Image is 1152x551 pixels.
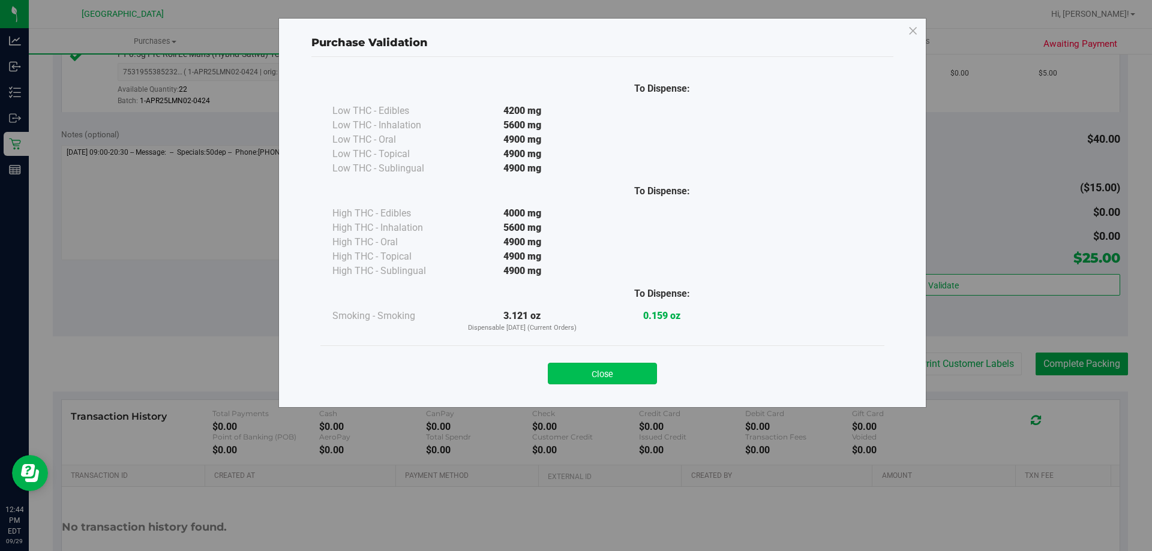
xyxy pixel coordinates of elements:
div: Low THC - Edibles [332,104,452,118]
iframe: Resource center [12,455,48,491]
div: 4900 mg [452,133,592,147]
div: High THC - Sublingual [332,264,452,278]
div: Low THC - Oral [332,133,452,147]
div: 5600 mg [452,221,592,235]
div: Low THC - Inhalation [332,118,452,133]
div: High THC - Topical [332,249,452,264]
div: High THC - Oral [332,235,452,249]
div: 4900 mg [452,249,592,264]
button: Close [548,363,657,384]
div: Low THC - Topical [332,147,452,161]
div: High THC - Inhalation [332,221,452,235]
div: 4900 mg [452,161,592,176]
div: 3.121 oz [452,309,592,333]
div: 4200 mg [452,104,592,118]
p: Dispensable [DATE] (Current Orders) [452,323,592,333]
div: To Dispense: [592,82,732,96]
strong: 0.159 oz [643,310,680,321]
div: 4000 mg [452,206,592,221]
div: 4900 mg [452,147,592,161]
div: 4900 mg [452,264,592,278]
div: High THC - Edibles [332,206,452,221]
div: 4900 mg [452,235,592,249]
span: Purchase Validation [311,36,428,49]
div: To Dispense: [592,287,732,301]
div: Smoking - Smoking [332,309,452,323]
div: 5600 mg [452,118,592,133]
div: To Dispense: [592,184,732,198]
div: Low THC - Sublingual [332,161,452,176]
